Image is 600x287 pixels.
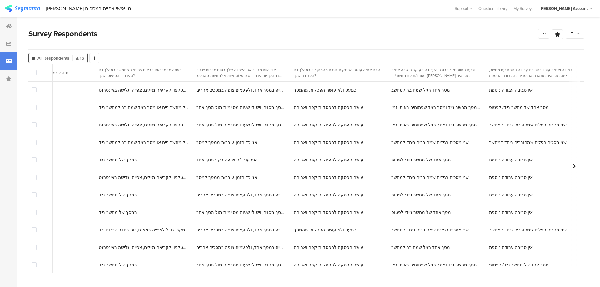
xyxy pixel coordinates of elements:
[196,192,286,198] span: אני לרוב מרוכז/ת בצפייה במסך אחד, ולפעמים צופה במסכים אחרים
[196,122,286,128] span: יש לי שעות מסוימות שאני מול מסך מסוים, ויש לי שעות מסוימות מול מסך אחר
[99,67,186,78] section: באיזה מהמסכ/ים הבאים צפית/ השתמשת במהלך יום העבודה הטיפוסי שלך?
[46,6,134,12] div: [PERSON_NAME] יומן אישי צפייה במסכים
[391,227,469,233] span: שני מסכים רגילים שמחוברים ביחד למחשב
[99,209,137,216] span: במסך של מחשב נייד
[196,262,286,268] span: יש לי שעות מסוימות שאני מול מסך מסוים, ויש לי שעות מסוימות מול מסך אחר
[489,139,567,146] span: שני מסכים רגילים שמחוברים ביחד למחשב
[294,87,356,93] span: כמעט ולא עושה הפסקות מהמסך
[489,192,533,198] span: אין סביבה עבודה נוספת
[489,87,533,93] span: אין סביבה עבודה נוספת
[99,122,188,128] span: במסך הטלפון לקריאת מיילים, צפייה וגלישה באינטרנט
[294,227,356,233] span: כמעט ולא עושה הפסקות מהמסך
[294,244,363,251] span: עושה הפסקה להפסקות קפה וארוחה
[391,244,450,251] span: מסך אחד רגיל שמחובר למחשב
[99,227,188,233] span: בטלויזיה או מסך מקרן גדול לצפייה במצגת, זום בחדר ישיבות וכד'
[294,104,363,111] span: עושה הפסקה להפסקות קפה וארוחה
[489,174,533,181] span: אין סביבה עבודה נוספת
[99,192,137,198] span: במסך של מחשב נייד
[540,6,588,12] div: [PERSON_NAME] Account
[196,209,286,216] span: יש לי שעות מסוימות שאני מול מסך מסוים, ויש לי שעות מסוימות מול מסך אחר
[391,67,478,78] section: וכעת התייחס/י לסביבת העבודה העיקרית שבה את/ה עובד/ת עם מחשב/ים . [PERSON_NAME] מהבאים מתארת את סב...
[391,87,450,93] span: מסך אחד רגיל שמחובר למחשב
[510,6,537,12] a: My Surveys
[475,6,510,12] a: Question Library
[196,244,286,251] span: אני לרוב מרוכז/ת בצפייה במסך אחד, ולפעמים צופה במסכים אחרים
[391,122,481,128] span: שני מסכים שונים - מסך מחשב נייד ומסך רגיל שפתוחים באותו זמן
[391,262,481,268] span: שני מסכים שונים - מסך מחשב נייד ומסך רגיל שפתוחים באותו זמן
[294,139,363,146] span: עושה הפסקה להפסקות קפה וארוחה
[294,122,363,128] span: עושה הפסקה להפסקות קפה וארוחה
[391,139,469,146] span: שני מסכים רגילים שמחוברים ביחד למחשב
[391,174,469,181] span: שני מסכים רגילים שמחוברים ביחד למחשב
[294,174,363,181] span: עושה הפסקה להפסקות קפה וארוחה
[391,157,451,163] span: מסך אחד של מחשב נייד/ לפטופ
[99,244,188,251] span: במסך הטלפון לקריאת מיילים, צפייה וגלישה באינטרנט
[196,157,257,163] span: אני עובד/ת וצופה רק במסך אחד
[196,104,286,111] span: יש לי שעות מסוימות שאני מול מסך מסוים, ויש לי שעות מסוימות מול מסך אחר
[294,262,363,268] span: עושה הפסקה להפסקות קפה וארוחה
[28,28,97,39] span: Survey Respondents
[294,157,363,163] span: עושה הפסקה להפסקות קפה וארוחה
[99,104,188,111] span: מסך של מחשב נייח או מסך רגיל שמחובר למחשב נייד
[294,67,381,78] section: האם את/ה עושה הפסקות יזומות מהמסך/ים במהלך יום העבודה שלך?
[196,227,286,233] span: אני לרוב מרוכז/ת בצפייה במסך אחד, ולפעמים צופה במסכים אחרים
[37,55,69,62] span: All Respondents
[196,87,286,93] span: אני לרוב מרוכז/ת בצפייה במסך אחד, ולפעמים צופה במסכים אחרים
[489,262,549,268] span: מסך אחד של מחשב נייד/ לפטופ
[196,67,283,78] section: איך היית מגדיר את הצפייה שלך בסוגי מסכים שונים במהלך יום עבודה טיפוסי (התייחס/י למחשב, טאבלט, טלפ...
[391,104,481,111] span: שני מסכים שונים - מסך מחשב נייד ומסך רגיל שפתוחים באותו זמן
[489,67,576,78] section: במידה ואת/ה עובד בסביבת עבודה נוספת עם מחשב, איזה מהבאים מתארת את סביבת העבודה הנוספת שלך?
[99,139,188,146] span: מסך של מחשב נייח או מסך רגיל שמחובר למחשב נייד
[489,209,533,216] span: אין סביבה עבודה נוספת
[76,55,84,62] span: 16
[489,244,533,251] span: אין סביבה עבודה נוספת
[489,227,567,233] span: שני מסכים רגילים שמחוברים ביחד למחשב
[455,4,472,13] div: Support
[99,87,188,93] span: במסך הטלפון לקריאת מיילים, צפייה וגלישה באינטרנט
[99,157,137,163] span: במסך של מחשב נייד
[5,5,40,12] img: segmanta logo
[489,157,533,163] span: אין סביבה עבודה נוספת
[99,262,137,268] span: במסך של מחשב נייד
[196,174,257,181] span: אני כל הזמן עובר/ת ממסך למסך
[294,209,363,216] span: עושה הפסקה להפסקות קפה וארוחה
[489,122,567,128] span: שני מסכים רגילים שמחוברים ביחד למחשב
[196,139,257,146] span: אני כל הזמן עובר/ת ממסך למסך
[391,192,451,198] span: מסך אחד של מחשב נייד/ לפטופ
[99,174,188,181] span: במסך הטלפון לקריאת מיילים, צפייה וגלישה באינטרנט
[391,209,451,216] span: מסך אחד של מחשב נייד/ לפטופ
[294,192,363,198] span: עושה הפסקה להפסקות קפה וארוחה
[489,104,549,111] span: מסך אחד של מחשב נייד/ לפטופ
